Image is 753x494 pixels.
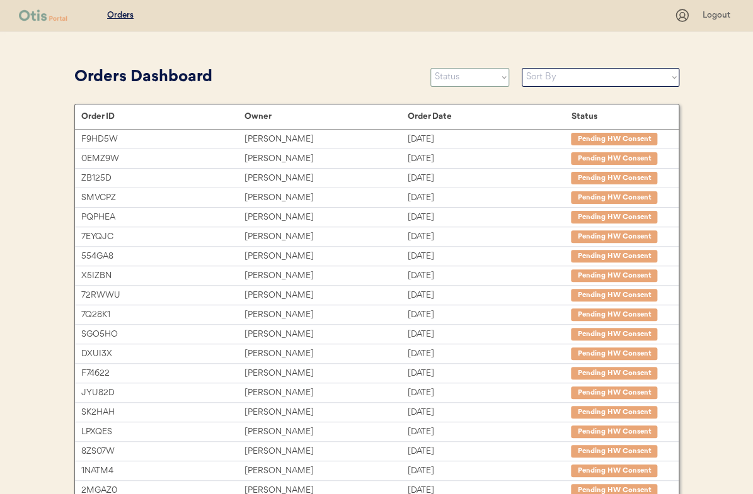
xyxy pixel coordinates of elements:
[408,269,571,283] div: [DATE]
[81,425,244,439] div: LPXQES
[703,9,734,22] div: Logout
[81,308,244,322] div: 7Q28K1
[571,111,665,121] div: Status
[244,132,408,147] div: [PERSON_NAME]
[81,171,244,186] div: ZB125D
[81,111,244,121] div: Order ID
[244,210,408,225] div: [PERSON_NAME]
[244,347,408,361] div: [PERSON_NAME]
[81,210,244,225] div: PQPHEA
[408,366,571,381] div: [DATE]
[408,347,571,361] div: [DATE]
[244,425,408,439] div: [PERSON_NAME]
[81,152,244,166] div: 0EMZ9W
[408,308,571,322] div: [DATE]
[408,152,571,166] div: [DATE]
[81,405,244,420] div: SK2HAH
[244,288,408,303] div: [PERSON_NAME]
[81,269,244,283] div: X5IZBN
[408,249,571,264] div: [DATE]
[81,347,244,361] div: DXUI3X
[81,249,244,264] div: 554GA8
[244,308,408,322] div: [PERSON_NAME]
[408,111,571,121] div: Order Date
[408,327,571,342] div: [DATE]
[74,65,418,89] div: Orders Dashboard
[81,444,244,459] div: 8ZS07W
[81,464,244,478] div: 1NATM4
[244,386,408,400] div: [PERSON_NAME]
[244,444,408,459] div: [PERSON_NAME]
[81,230,244,244] div: 7EYQJC
[244,405,408,420] div: [PERSON_NAME]
[81,132,244,147] div: F9HD5W
[244,111,408,121] div: Owner
[107,11,134,20] u: Orders
[408,230,571,244] div: [DATE]
[244,171,408,186] div: [PERSON_NAME]
[81,386,244,400] div: JYU82D
[408,171,571,186] div: [DATE]
[244,269,408,283] div: [PERSON_NAME]
[408,288,571,303] div: [DATE]
[408,464,571,478] div: [DATE]
[244,152,408,166] div: [PERSON_NAME]
[408,191,571,205] div: [DATE]
[244,230,408,244] div: [PERSON_NAME]
[81,366,244,381] div: F74622
[408,425,571,439] div: [DATE]
[244,191,408,205] div: [PERSON_NAME]
[81,191,244,205] div: SMVCPZ
[408,210,571,225] div: [DATE]
[244,366,408,381] div: [PERSON_NAME]
[244,327,408,342] div: [PERSON_NAME]
[408,405,571,420] div: [DATE]
[408,444,571,459] div: [DATE]
[81,327,244,342] div: SGO5HO
[408,386,571,400] div: [DATE]
[244,249,408,264] div: [PERSON_NAME]
[81,288,244,303] div: 72RWWU
[408,132,571,147] div: [DATE]
[244,464,408,478] div: [PERSON_NAME]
